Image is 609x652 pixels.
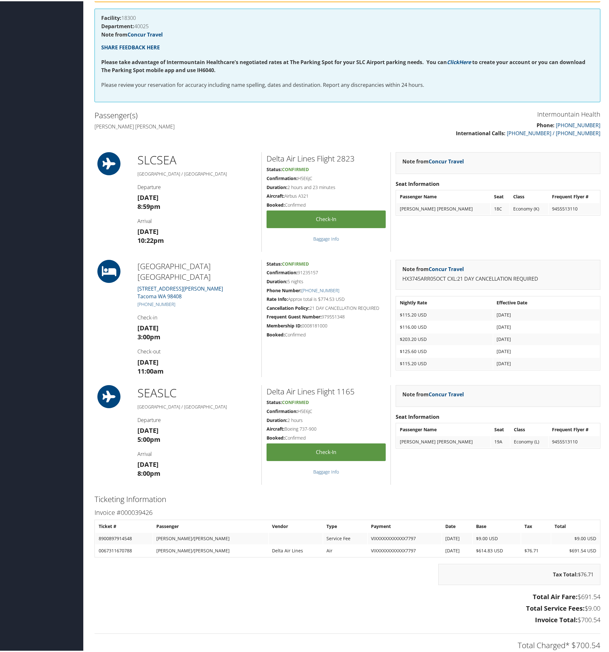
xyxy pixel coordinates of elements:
th: Base [473,519,521,531]
strong: 10:22pm [137,235,164,243]
td: [PERSON_NAME] [PERSON_NAME] [397,202,490,213]
h4: Departure [137,415,257,422]
td: $115.20 USD [397,357,493,368]
th: Passenger Name [397,423,490,434]
th: Seat [491,423,510,434]
h3: $9.00 [95,603,600,612]
th: Nightly Rate [397,296,493,307]
h5: [GEOGRAPHIC_DATA] / [GEOGRAPHIC_DATA] [137,169,257,176]
h2: Total Charged* $700.54 [95,639,600,649]
h2: Ticketing Information [95,492,600,503]
td: $9.00 USD [473,532,521,543]
h4: Arrival [137,449,257,456]
strong: Seat Information [396,179,440,186]
td: Service Fee [323,532,367,543]
div: $76.71 [438,563,600,584]
h5: [GEOGRAPHIC_DATA] / [GEOGRAPHIC_DATA] [137,402,257,409]
h3: $700.54 [95,614,600,623]
td: $116.00 USD [397,320,493,332]
h4: Check-in [137,313,257,320]
strong: Aircraft: [267,425,284,431]
h2: Delta Air Lines Flight 1165 [267,385,385,396]
h5: Airbus A321 [267,192,385,198]
strong: SHARE FEEDBACK HERE [101,43,160,50]
strong: Note from [402,264,464,271]
strong: Booked: [267,201,285,207]
a: [PHONE_NUMBER] / [PHONE_NUMBER] [507,128,600,136]
strong: Phone Number: [267,286,301,292]
strong: Confirmation: [267,174,298,180]
strong: Duration: [267,277,287,283]
strong: Confirmation: [267,407,298,413]
a: [PHONE_NUMBER] [556,120,600,128]
strong: Facility: [101,13,121,20]
strong: 11:00am [137,366,164,374]
span: Confirmed [282,165,309,171]
td: [DATE] [493,320,599,332]
th: Class [511,423,548,434]
td: 9455513110 [549,435,599,446]
td: [DATE] [442,544,472,555]
h5: Boeing 737-900 [267,425,385,431]
h4: 18300 [101,14,594,19]
h4: 40025 [101,22,594,28]
h2: Passenger(s) [95,109,343,120]
td: $76.71 [521,544,551,555]
a: Here [459,57,471,64]
th: Tax [521,519,551,531]
td: $691.54 USD [551,544,599,555]
strong: 8:00pm [137,468,160,476]
strong: Note from [402,390,464,397]
strong: Confirmation: [267,268,298,274]
td: 9455513110 [549,202,599,213]
td: $115.20 USD [397,308,493,319]
td: $614.83 USD [473,544,521,555]
td: 0067311670788 [95,544,152,555]
th: Frequent Flyer # [549,423,599,434]
strong: Status: [267,398,282,404]
strong: Aircraft: [267,192,284,198]
td: $203.20 USD [397,332,493,344]
td: VIXXXXXXXXXXXX7797 [368,544,441,555]
a: Check-in [267,442,385,460]
strong: 3:00pm [137,331,160,340]
td: VIXXXXXXXXXXXX7797 [368,532,441,543]
span: Confirmed [282,398,309,404]
strong: Duration: [267,416,287,422]
h5: Confirmed [267,433,385,440]
h5: H5E6JC [267,407,385,413]
strong: Total Service Fees: [526,603,585,611]
h4: Departure [137,182,257,189]
strong: Cancellation Policy: [267,304,309,310]
th: Type [323,519,367,531]
strong: Booked: [267,433,285,440]
td: Economy (K) [510,202,548,213]
strong: Frequent Guest Number: [267,312,322,318]
strong: [DATE] [137,459,159,467]
strong: Rate Info: [267,295,288,301]
h5: Confirmed [267,330,385,337]
strong: 8:59pm [137,201,160,210]
td: [DATE] [493,332,599,344]
h5: 0008181000 [267,321,385,328]
a: Baggage Info [313,235,339,241]
td: Delta Air Lines [269,544,323,555]
th: Passenger Name [397,190,490,201]
th: Frequent Flyer # [549,190,599,201]
a: [PHONE_NUMBER] [137,300,175,306]
strong: [DATE] [137,357,159,365]
a: Concur Travel [429,390,464,397]
td: Economy (L) [511,435,548,446]
strong: [DATE] [137,192,159,201]
h1: SEA SLC [137,384,257,400]
strong: Seat Information [396,412,440,419]
th: Date [442,519,472,531]
h5: 2 hours [267,416,385,422]
strong: [DATE] [137,322,159,331]
a: [PHONE_NUMBER] [301,286,339,292]
strong: Department: [101,21,134,29]
h5: 91235157 [267,268,385,275]
h5: Confirmed [267,201,385,207]
strong: Status: [267,260,282,266]
strong: Note from [402,157,464,164]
